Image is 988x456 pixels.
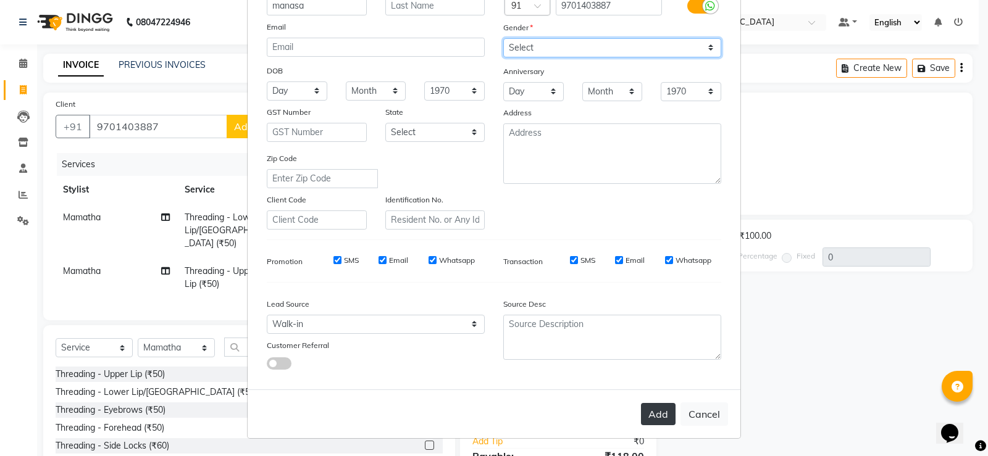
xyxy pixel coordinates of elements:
[344,255,359,266] label: SMS
[385,107,403,118] label: State
[641,403,676,425] button: Add
[267,123,367,142] input: GST Number
[267,169,378,188] input: Enter Zip Code
[676,255,711,266] label: Whatsapp
[385,210,485,230] input: Resident No. or Any Id
[936,407,976,444] iframe: chat widget
[267,194,306,205] label: Client Code
[267,340,329,351] label: Customer Referral
[580,255,595,266] label: SMS
[267,256,303,267] label: Promotion
[267,38,485,57] input: Email
[267,65,283,77] label: DOB
[503,66,544,77] label: Anniversary
[267,107,311,118] label: GST Number
[267,22,286,33] label: Email
[503,22,533,33] label: Gender
[503,299,546,310] label: Source Desc
[626,255,645,266] label: Email
[439,255,475,266] label: Whatsapp
[267,299,309,310] label: Lead Source
[385,194,443,205] label: Identification No.
[503,256,543,267] label: Transaction
[680,402,728,426] button: Cancel
[503,107,532,118] label: Address
[267,210,367,230] input: Client Code
[389,255,408,266] label: Email
[267,153,297,164] label: Zip Code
